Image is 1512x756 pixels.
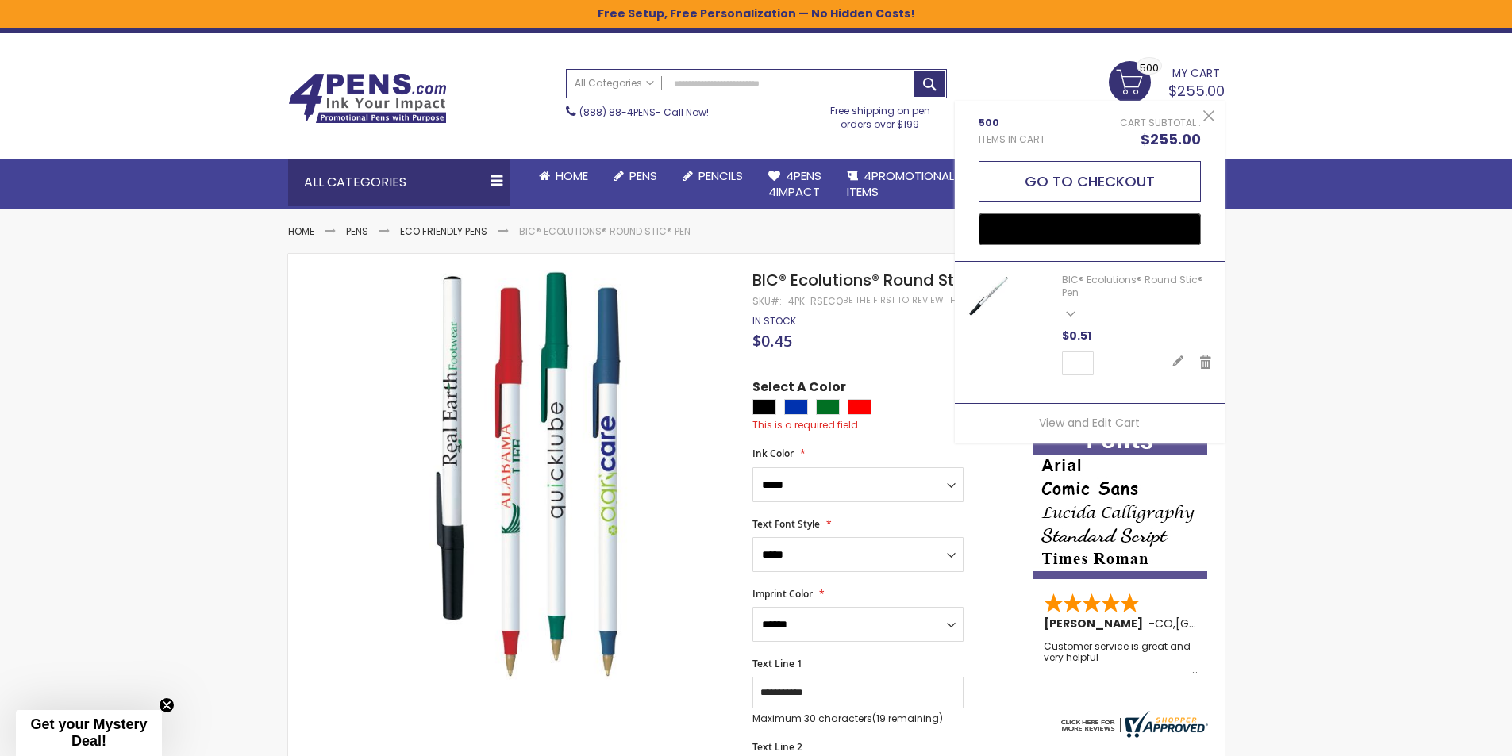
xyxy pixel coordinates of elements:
[816,399,840,415] div: Green
[752,587,813,601] span: Imprint Color
[1062,328,1091,343] span: $0.51
[556,167,588,184] span: Home
[16,710,162,756] div: Get your Mystery Deal!Close teaser
[752,712,964,725] p: Maximum 30 characters
[752,517,820,531] span: Text Font Style
[320,268,732,680] img: BIC® Ecolutions® Round Stic® Pen
[752,294,782,308] strong: SKU
[579,106,709,119] span: - Call Now!
[979,117,1045,129] span: 500
[784,399,808,415] div: Blue
[1172,17,1224,29] div: Sign In
[979,161,1201,202] button: Go to Checkout
[1120,116,1196,129] span: Cart Subtotal
[1168,81,1225,101] span: $255.00
[346,224,368,238] a: Pens
[752,378,846,400] span: Select A Color
[979,17,1033,29] a: Wishlist
[1141,129,1201,149] span: $255.00
[752,399,776,415] div: Black
[752,314,796,328] span: In stock
[670,159,756,194] a: Pencils
[1140,60,1159,75] span: 500
[1044,616,1148,631] span: [PERSON_NAME]
[1057,711,1208,738] img: 4pens.com widget logo
[843,294,1010,306] a: Be the first to review this product
[752,330,792,351] span: $0.45
[752,740,802,754] span: Text Line 2
[967,274,1010,317] img: BIC® Ecolutions® Round Stic® Pen-Black
[979,133,1045,146] span: Items in Cart
[768,167,821,200] span: 4Pens 4impact
[579,106,656,119] a: (888) 88-4PENS
[288,159,510,206] div: All Categories
[1381,713,1512,756] iframe: Google Customer Reviews
[834,159,967,210] a: 4PROMOTIONALITEMS
[756,159,834,210] a: 4Pens4impact
[752,315,796,328] div: Availability
[1057,727,1208,741] a: 4pens.com certificate URL
[788,295,843,308] div: 4PK-RSECO
[1044,641,1198,675] div: Customer service is great and very helpful
[629,167,657,184] span: Pens
[30,716,147,749] span: Get your Mystery Deal!
[1155,616,1173,631] span: CO
[1109,61,1225,101] a: $255.00 500
[1148,616,1292,631] span: - ,
[847,167,954,200] span: 4PROMOTIONAL ITEMS
[288,73,447,124] img: 4Pens Custom Pens and Promotional Products
[519,225,691,238] li: BIC® Ecolutions® Round Stic® Pen
[814,98,947,130] div: Free shipping on pen orders over $199
[1051,17,1156,29] a: Create an Account
[872,712,943,725] span: (19 remaining)
[1175,616,1292,631] span: [GEOGRAPHIC_DATA]
[575,77,654,90] span: All Categories
[979,213,1201,245] button: Buy with GPay
[526,159,601,194] a: Home
[288,224,314,238] a: Home
[1033,426,1207,579] img: font-personalization-examples
[601,159,670,194] a: Pens
[1062,273,1203,299] a: BIC® Ecolutions® Round Stic® Pen
[400,224,487,238] a: Eco Friendly Pens
[752,419,1016,432] div: This is a required field.
[752,447,794,460] span: Ink Color
[752,269,1008,291] span: BIC® Ecolutions® Round Stic® Pen
[567,70,662,96] a: All Categories
[848,399,871,415] div: Red
[1039,415,1140,431] a: View and Edit Cart
[698,167,743,184] span: Pencils
[159,697,175,713] button: Close teaser
[752,657,802,670] span: Text Line 1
